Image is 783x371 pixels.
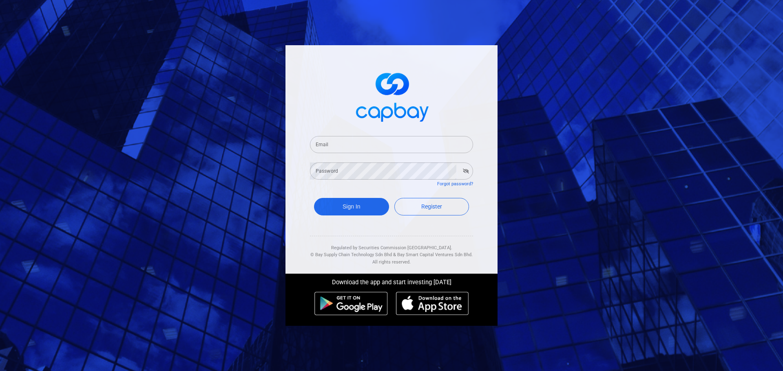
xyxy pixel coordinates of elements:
a: Register [394,198,469,215]
div: Regulated by Securities Commission [GEOGRAPHIC_DATA]. & All rights reserved. [310,236,473,266]
div: Download the app and start investing [DATE] [279,274,504,288]
img: logo [351,66,432,126]
a: Forgot password? [437,181,473,187]
button: Sign In [314,198,389,215]
img: ios [396,292,469,315]
span: Register [421,203,442,210]
span: © Bay Supply Chain Technology Sdn Bhd [310,252,392,257]
img: android [314,292,388,315]
span: Bay Smart Capital Ventures Sdn Bhd. [397,252,473,257]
